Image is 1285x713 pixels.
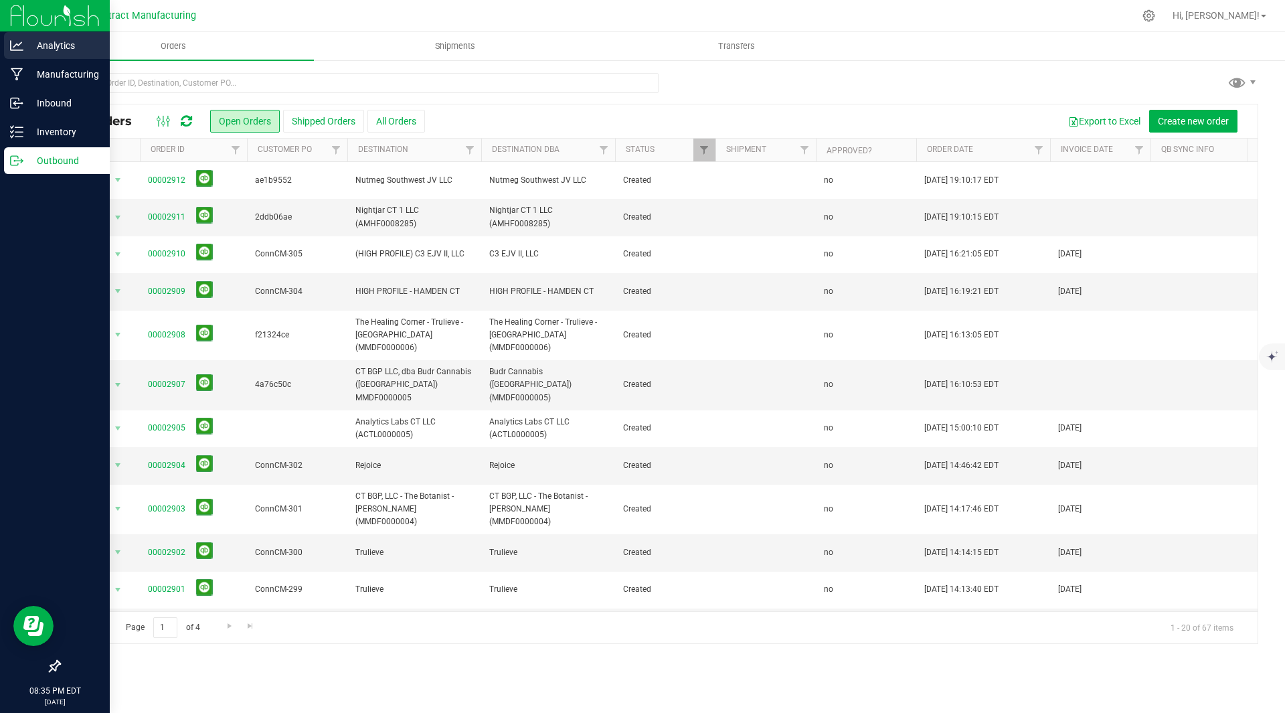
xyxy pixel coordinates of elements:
[10,96,23,110] inline-svg: Inbound
[367,110,425,133] button: All Orders
[924,583,999,596] span: [DATE] 14:13:40 EDT
[10,125,23,139] inline-svg: Inventory
[489,583,607,596] span: Trulieve
[726,145,766,154] a: Shipment
[358,145,408,154] a: Destination
[355,174,473,187] span: Nutmeg Southwest JV LLC
[355,248,473,260] span: (HIGH PROFILE) C3 EJV II, LLC
[1128,139,1150,161] a: Filter
[1160,617,1244,637] span: 1 - 20 of 67 items
[924,546,999,559] span: [DATE] 14:14:15 EDT
[110,282,126,301] span: select
[10,68,23,81] inline-svg: Manufacturing
[1058,248,1082,260] span: [DATE]
[623,503,707,516] span: Created
[824,248,833,260] span: no
[824,211,833,224] span: no
[23,37,104,54] p: Analytics
[824,546,833,559] span: no
[489,459,607,472] span: Rejoice
[283,110,364,133] button: Shipped Orders
[824,285,833,298] span: no
[255,248,339,260] span: ConnCM-305
[355,459,473,472] span: Rejoice
[489,204,607,230] span: Nightjar CT 1 LLC (AMHF0008285)
[924,378,999,391] span: [DATE] 16:10:53 EDT
[924,211,999,224] span: [DATE] 19:10:15 EDT
[1058,583,1082,596] span: [DATE]
[110,376,126,394] span: select
[1059,110,1149,133] button: Export to Excel
[355,490,473,529] span: CT BGP, LLC - The Botanist - [PERSON_NAME] (MMDF0000004)
[210,110,280,133] button: Open Orders
[489,316,607,355] span: The Healing Corner - Trulieve - [GEOGRAPHIC_DATA] (MMDF0000006)
[824,174,833,187] span: no
[924,422,999,434] span: [DATE] 15:00:10 EDT
[924,329,999,341] span: [DATE] 16:13:05 EDT
[148,503,185,516] a: 00002903
[110,325,126,344] span: select
[355,583,473,596] span: Trulieve
[623,378,707,391] span: Created
[1061,145,1113,154] a: Invoice Date
[255,285,339,298] span: ConnCM-304
[77,10,196,21] span: CT Contract Manufacturing
[596,32,877,60] a: Transfers
[1058,546,1082,559] span: [DATE]
[153,617,177,638] input: 1
[824,378,833,391] span: no
[824,459,833,472] span: no
[255,583,339,596] span: ConnCM-299
[623,329,707,341] span: Created
[593,139,615,161] a: Filter
[59,73,659,93] input: Search Order ID, Destination, Customer PO...
[148,546,185,559] a: 00002902
[1173,10,1260,21] span: Hi, [PERSON_NAME]!
[10,154,23,167] inline-svg: Outbound
[23,153,104,169] p: Outbound
[110,208,126,227] span: select
[1058,285,1082,298] span: [DATE]
[314,32,596,60] a: Shipments
[623,248,707,260] span: Created
[151,145,185,154] a: Order ID
[110,456,126,475] span: select
[924,285,999,298] span: [DATE] 16:19:21 EDT
[255,329,339,341] span: f21324ce
[1058,459,1082,472] span: [DATE]
[489,366,607,404] span: Budr Cannabis ([GEOGRAPHIC_DATA]) (MMDF0000005)
[110,499,126,518] span: select
[10,39,23,52] inline-svg: Analytics
[258,145,312,154] a: Customer PO
[110,245,126,264] span: select
[23,66,104,82] p: Manufacturing
[110,171,126,189] span: select
[623,422,707,434] span: Created
[148,378,185,391] a: 00002907
[355,416,473,441] span: Analytics Labs CT LLC (ACTL0000005)
[693,139,715,161] a: Filter
[148,459,185,472] a: 00002904
[626,145,655,154] a: Status
[623,459,707,472] span: Created
[355,546,473,559] span: Trulieve
[32,32,314,60] a: Orders
[255,546,339,559] span: ConnCM-300
[489,416,607,441] span: Analytics Labs CT LLC (ACTL0000005)
[1058,503,1082,516] span: [DATE]
[110,543,126,562] span: select
[1158,116,1229,127] span: Create new order
[325,139,347,161] a: Filter
[623,174,707,187] span: Created
[824,422,833,434] span: no
[824,583,833,596] span: no
[355,316,473,355] span: The Healing Corner - Trulieve - [GEOGRAPHIC_DATA] (MMDF0000006)
[148,329,185,341] a: 00002908
[23,95,104,111] p: Inbound
[6,685,104,697] p: 08:35 PM EDT
[114,617,211,638] span: Page of 4
[623,546,707,559] span: Created
[489,490,607,529] span: CT BGP, LLC - The Botanist - [PERSON_NAME] (MMDF0000004)
[417,40,493,52] span: Shipments
[110,580,126,599] span: select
